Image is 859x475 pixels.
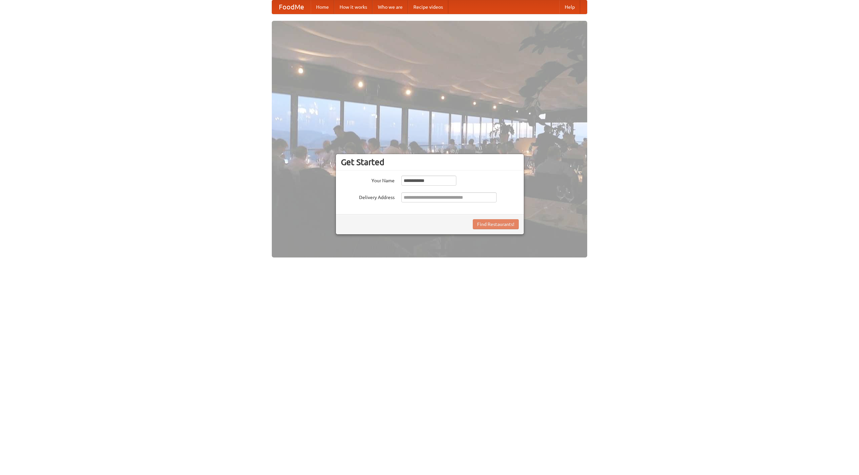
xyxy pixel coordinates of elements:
h3: Get Started [341,157,519,167]
button: Find Restaurants! [473,219,519,229]
label: Your Name [341,176,395,184]
a: How it works [334,0,372,14]
a: Recipe videos [408,0,448,14]
a: Home [311,0,334,14]
a: Who we are [372,0,408,14]
label: Delivery Address [341,192,395,201]
a: Help [559,0,580,14]
a: FoodMe [272,0,311,14]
